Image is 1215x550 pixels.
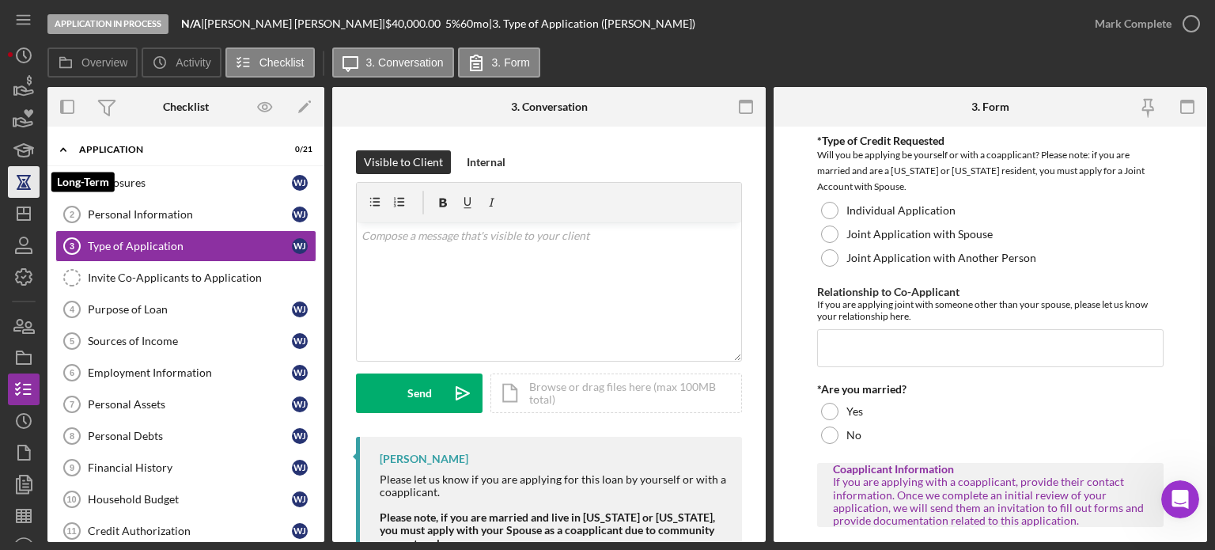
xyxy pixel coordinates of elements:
div: Visible to Client [364,150,443,174]
div: Financial History [88,461,292,474]
label: Relationship to Co-Applicant [817,285,960,298]
tspan: 6 [70,368,74,377]
div: W J [292,396,308,412]
button: 3. Conversation [332,47,454,78]
a: 1DisclosuresWJ [55,167,316,199]
button: Send [356,374,483,413]
a: 10Household BudgetWJ [55,484,316,515]
div: Send [407,374,432,413]
div: 60 mo [460,17,489,30]
b: N/A [181,17,201,30]
iframe: Intercom live chat [1161,480,1199,518]
div: Personal Debts [88,430,292,442]
div: | [181,17,204,30]
a: 5Sources of IncomeWJ [55,325,316,357]
tspan: 2 [70,210,74,219]
div: W J [292,365,308,381]
button: Activity [142,47,221,78]
a: Invite Co-Applicants to Application [55,262,316,294]
div: W J [292,333,308,349]
div: W J [292,207,308,222]
tspan: 9 [70,463,74,472]
div: Type of Application [88,240,292,252]
div: Personal Information [88,208,292,221]
a: 8Personal DebtsWJ [55,420,316,452]
div: W J [292,428,308,444]
div: If you are applying with a coapplicant, provide their contact information. Once we complete an in... [833,476,1148,526]
div: Household Budget [88,493,292,506]
div: Coapplicant Information [833,463,1148,476]
tspan: 11 [66,526,76,536]
label: 3. Form [492,56,530,69]
button: Overview [47,47,138,78]
div: | 3. Type of Application ([PERSON_NAME]) [489,17,695,30]
tspan: 7 [70,400,74,409]
tspan: 3 [70,241,74,251]
label: 3. Conversation [366,56,444,69]
div: Personal Assets [88,398,292,411]
tspan: 10 [66,495,76,504]
label: Joint Application with Spouse [846,228,993,241]
div: 3. Conversation [511,101,588,113]
div: [PERSON_NAME] [PERSON_NAME] | [204,17,385,30]
label: Individual Application [846,204,956,217]
a: 11Credit AuthorizationWJ [55,515,316,547]
tspan: 8 [70,431,74,441]
div: 5 % [445,17,460,30]
div: *Are you married? [817,383,1164,396]
div: W J [292,460,308,476]
a: 2Personal InformationWJ [55,199,316,230]
div: Checklist [163,101,209,113]
div: [PERSON_NAME] [380,453,468,465]
div: Application In Process [47,14,168,34]
button: Mark Complete [1079,8,1207,40]
div: W J [292,302,308,317]
div: Invite Co-Applicants to Application [88,271,316,284]
div: W J [292,491,308,507]
button: 3. Form [458,47,540,78]
a: 4Purpose of LoanWJ [55,294,316,325]
label: Checklist [259,56,305,69]
a: 3Type of ApplicationWJ [55,230,316,262]
div: Application [79,145,273,154]
a: 7Personal AssetsWJ [55,389,316,420]
div: 0 / 21 [284,145,312,154]
div: Credit Authorization [88,525,292,537]
div: Disclosures [88,176,292,189]
div: Please let us know if you are applying for this loan by yourself or with a coapplicant. [380,473,726,499]
tspan: 1 [70,177,74,188]
button: Visible to Client [356,150,451,174]
div: If you are applying joint with someone other than your spouse, please let us know your relationsh... [817,298,1164,322]
div: $40,000.00 [385,17,445,30]
div: *Type of Credit Requested [817,135,1164,147]
div: 3. Form [971,101,1009,113]
a: 9Financial HistoryWJ [55,452,316,484]
label: Activity [176,56,210,69]
div: W J [292,175,308,191]
div: Mark Complete [1095,8,1171,40]
label: No [846,429,861,442]
div: Sources of Income [88,335,292,347]
button: Checklist [225,47,315,78]
label: Yes [846,405,863,418]
div: Internal [467,150,505,174]
a: 6Employment InformationWJ [55,357,316,389]
label: Overview [81,56,127,69]
div: Will you be applying be yourself or with a coapplicant? Please note: if you are married and are a... [817,147,1164,195]
button: Internal [459,150,513,174]
div: Purpose of Loan [88,303,292,316]
div: W J [292,238,308,254]
div: W J [292,523,308,539]
label: Joint Application with Another Person [846,252,1036,264]
tspan: 4 [70,305,75,314]
div: Employment Information [88,366,292,379]
tspan: 5 [70,336,74,346]
strong: Please note, if you are married and live in [US_STATE] or [US_STATE], you must apply with your Sp... [380,510,715,549]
